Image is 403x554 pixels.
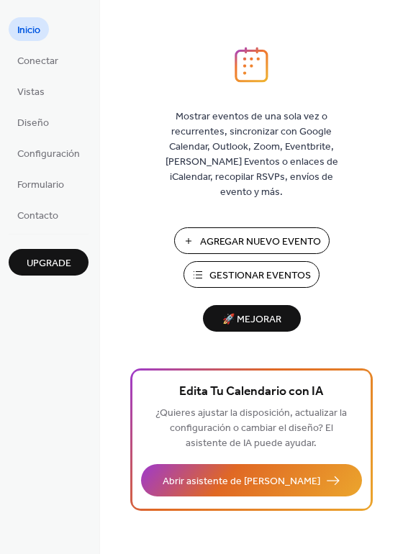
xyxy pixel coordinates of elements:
[9,141,89,165] a: Configuración
[212,310,292,330] span: 🚀 Mejorar
[141,464,362,496] button: Abrir asistente de [PERSON_NAME]
[174,227,330,254] button: Agregar Nuevo Evento
[179,382,323,402] span: Edita Tu Calendario con IA
[200,235,321,250] span: Agregar Nuevo Evento
[9,17,49,41] a: Inicio
[9,249,89,276] button: Upgrade
[17,209,58,224] span: Contacto
[9,110,58,134] a: Diseño
[9,172,73,196] a: Formulario
[209,268,311,283] span: Gestionar Eventos
[9,203,67,227] a: Contacto
[17,54,58,69] span: Conectar
[17,116,49,131] span: Diseño
[27,256,71,271] span: Upgrade
[9,79,53,103] a: Vistas
[155,404,347,453] span: ¿Quieres ajustar la disposición, actualizar la configuración o cambiar el diseño? El asistente de...
[9,48,67,72] a: Conectar
[17,23,40,38] span: Inicio
[17,178,64,193] span: Formulario
[203,305,301,332] button: 🚀 Mejorar
[235,47,268,83] img: logo_icon.svg
[155,109,349,200] span: Mostrar eventos de una sola vez o recurrentes, sincronizar con Google Calendar, Outlook, Zoom, Ev...
[17,85,45,100] span: Vistas
[163,474,320,489] span: Abrir asistente de [PERSON_NAME]
[184,261,320,288] button: Gestionar Eventos
[17,147,80,162] span: Configuración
